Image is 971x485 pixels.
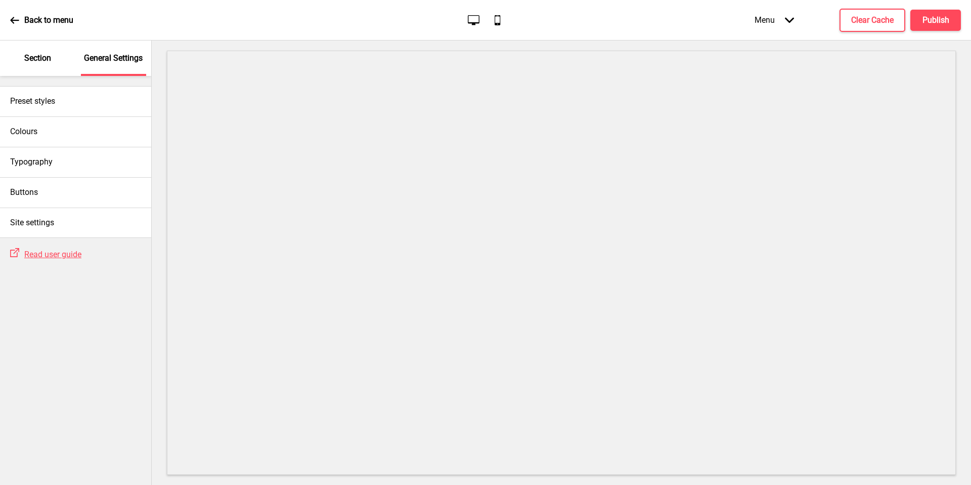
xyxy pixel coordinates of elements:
h4: Buttons [10,187,38,198]
button: Publish [910,10,961,31]
span: Read user guide [24,250,81,259]
p: Back to menu [24,15,73,26]
h4: Typography [10,156,53,168]
p: Section [24,53,51,64]
h4: Publish [922,15,949,26]
a: Back to menu [10,7,73,34]
div: Menu [744,5,804,35]
h4: Site settings [10,217,54,228]
h4: Colours [10,126,37,137]
p: General Settings [84,53,143,64]
h4: Clear Cache [851,15,894,26]
h4: Preset styles [10,96,55,107]
button: Clear Cache [840,9,905,32]
a: Read user guide [19,250,81,259]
